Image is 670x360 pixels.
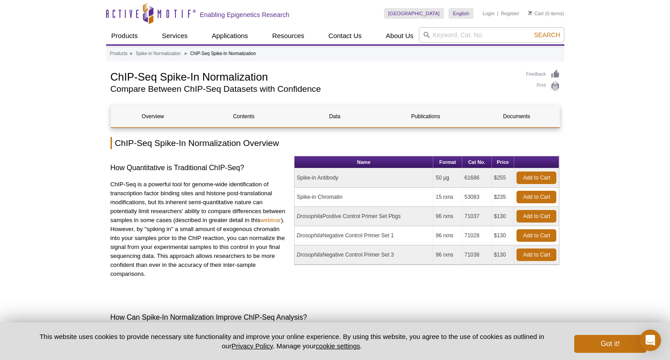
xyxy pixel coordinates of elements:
td: $255 [492,168,515,188]
a: Data [293,106,377,127]
i: Drosophila [297,252,322,258]
a: About Us [380,27,419,44]
h1: ChIP-Seq Spike-In Normalization [111,69,517,83]
td: 96 rxns [433,226,462,245]
a: Overview [111,106,195,127]
th: Name [294,156,433,168]
img: Your Cart [528,11,532,15]
a: webinar [260,217,281,223]
li: » [184,51,187,56]
td: 96 rxns [433,245,462,265]
td: 71028 [462,226,492,245]
td: Positive Control Primer Set Pbgs [294,207,433,226]
a: Register [501,10,519,17]
li: ChIP-Seq Spike-In Normalization [190,51,256,56]
th: Cat No. [462,156,492,168]
a: Contact Us [323,27,367,44]
a: Print [526,81,560,91]
td: $130 [492,207,515,226]
a: Cart [528,10,544,17]
td: $130 [492,226,515,245]
li: » [130,51,132,56]
a: Add to Cart [516,229,556,242]
td: Spike-in Antibody [294,168,433,188]
button: cookie settings [316,342,360,350]
span: Search [534,31,560,39]
td: $130 [492,245,515,265]
a: Applications [206,27,253,44]
a: Add to Cart [516,171,556,184]
input: Keyword, Cat. No. [419,27,564,43]
a: Publications [384,106,468,127]
a: Add to Cart [516,210,556,223]
td: Spike-in Chromatin [294,188,433,207]
a: Feedback [526,69,560,79]
p: ChIP-Seq is a powerful tool for genome-wide identification of transcription factor binding sites ... [111,180,288,279]
td: $235 [492,188,515,207]
h2: Compare Between ChIP-Seq Datasets with Confidence [111,85,517,93]
h3: How Can Spike-In Normalization Improve ChIP-Seq Analysis? [111,312,560,323]
li: (0 items) [528,8,564,19]
td: 96 rxns [433,207,462,226]
td: 53083 [462,188,492,207]
td: 71038 [462,245,492,265]
li: | [497,8,499,19]
h2: Enabling Epigenetics Research [200,11,290,19]
i: Drosophila [297,213,322,219]
h2: ChIP-Seq Spike-In Normalization Overview [111,137,560,149]
a: Products [106,27,143,44]
a: Products [110,50,128,58]
td: 50 µg [433,168,462,188]
a: Login [482,10,495,17]
button: Got it! [574,335,646,353]
div: Open Intercom Messenger [640,330,661,351]
a: Privacy Policy [231,342,273,350]
th: Format [433,156,462,168]
a: English [448,8,474,19]
td: 61686 [462,168,492,188]
a: Resources [267,27,310,44]
a: Add to Cart [516,249,556,261]
td: Negative Control Primer Set 1 [294,226,433,245]
a: Services [157,27,193,44]
td: 15 rxns [433,188,462,207]
button: Search [531,31,563,39]
i: Drosophila [297,232,322,239]
a: [GEOGRAPHIC_DATA] [384,8,444,19]
a: Add to Cart [516,191,556,203]
h3: How Quantitative is Traditional ChIP-Seq? [111,163,288,173]
p: This website uses cookies to provide necessary site functionality and improve your online experie... [24,332,560,351]
td: Negative Control Primer Set 3 [294,245,433,265]
a: Contents [202,106,286,127]
th: Price [492,156,515,168]
a: Documents [474,106,559,127]
td: 71037 [462,207,492,226]
a: Spike-In Normalization [136,50,181,58]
